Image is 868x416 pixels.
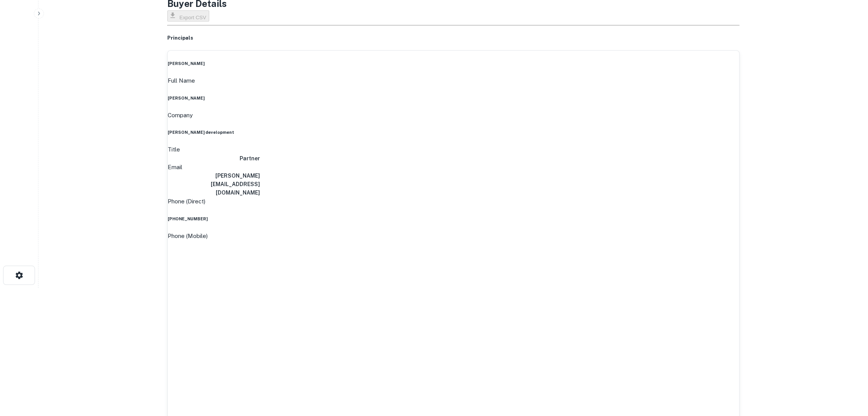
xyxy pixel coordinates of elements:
iframe: Chat Widget [830,354,868,391]
h6: [PERSON_NAME] [168,95,739,101]
button: Export CSV [167,10,210,22]
p: Company [168,111,739,120]
p: Phone (Direct) [168,197,739,206]
p: Full Name [168,76,739,85]
p: Title [168,145,739,154]
p: Email [168,163,739,172]
h5: Principals [167,34,740,42]
h6: [PERSON_NAME] [168,60,739,67]
h6: [PERSON_NAME][EMAIL_ADDRESS][DOMAIN_NAME] [168,171,260,197]
p: Phone (Mobile) [168,231,739,241]
h6: Partner [168,154,260,163]
h6: [PERSON_NAME] development [168,129,739,135]
h6: [PHONE_NUMBER] [168,216,739,222]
